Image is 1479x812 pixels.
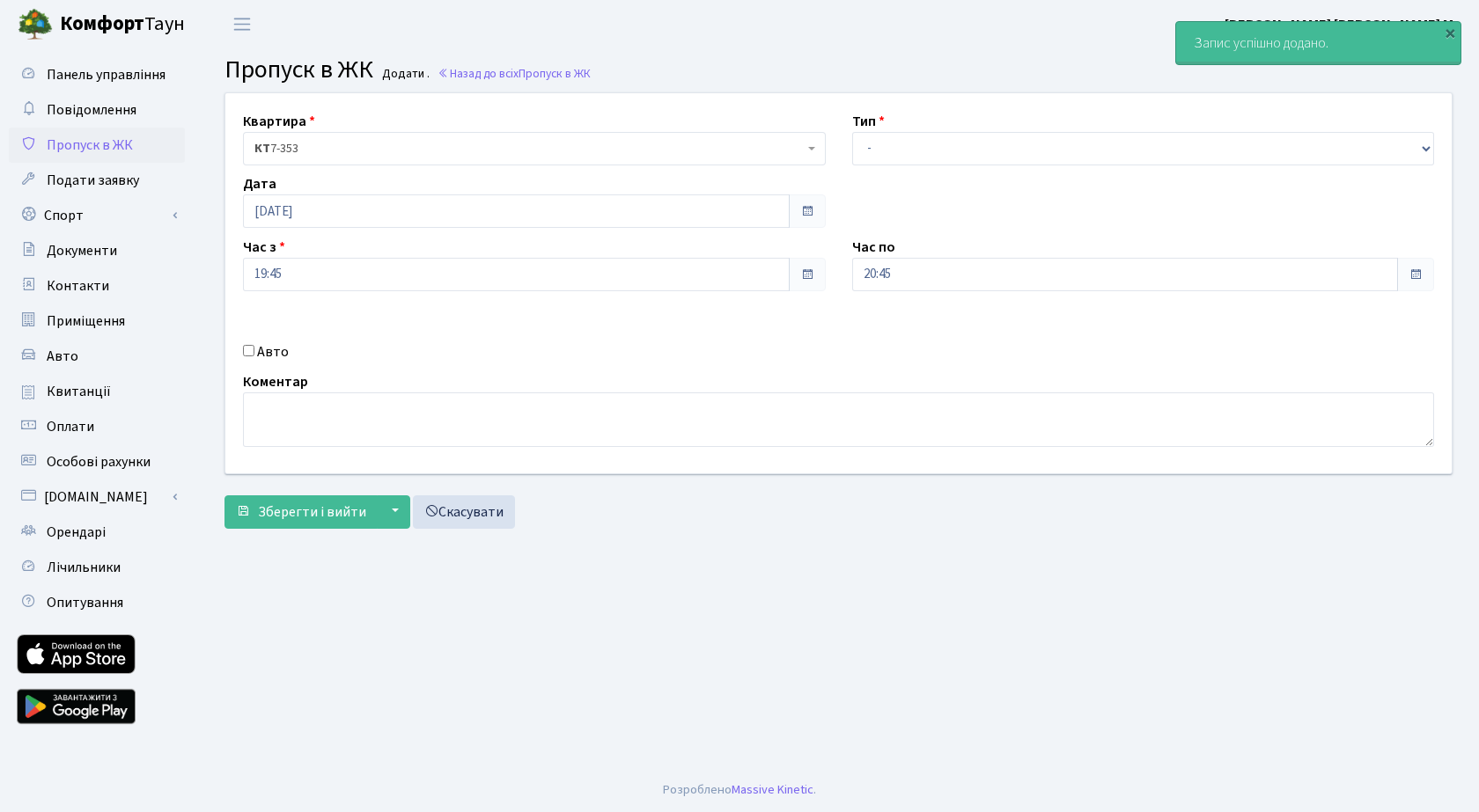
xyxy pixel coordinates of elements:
[379,67,430,82] small: Додати .
[254,140,804,157] span: <b>КТ</b>&nbsp;&nbsp;&nbsp;&nbsp;7-353
[519,65,591,82] span: Пропуск в ЖК
[9,163,185,198] a: Подати заявку
[18,7,53,42] img: logo.png
[438,65,591,82] a: Назад до всіхПропуск в ЖК
[9,374,185,409] a: Квитанції
[9,233,185,268] a: Документи
[9,339,185,374] a: Авто
[47,523,106,542] span: Орендарі
[47,593,123,612] span: Опитування
[9,550,185,585] a: Лічильники
[258,502,366,522] span: Зберегти і вийти
[257,341,289,362] label: Авто
[9,444,185,479] a: Особові рахунки
[852,111,885,132] label: Тип
[47,382,111,401] span: Квитанції
[732,780,813,799] a: Massive Kinetic
[243,132,826,165] span: <b>КТ</b>&nbsp;&nbsp;&nbsp;&nbsp;7-353
[47,347,78,366] span: Авто
[254,140,270,157] b: КТ
[220,10,264,39] button: Переключити навігацію
[47,171,139,190] span: Подати заявку
[47,135,133,155] span: Пропуск в ЖК
[9,92,185,128] a: Повідомлення
[47,241,117,260] span: Документи
[243,111,315,132] label: Квартира
[9,128,185,163] a: Пропуск в ЖК
[224,52,373,87] span: Пропуск в ЖК
[47,100,136,120] span: Повідомлення
[60,10,185,40] span: Таун
[9,198,185,233] a: Спорт
[243,371,308,392] label: Коментар
[9,268,185,304] a: Контакти
[9,57,185,92] a: Панель управління
[243,237,285,258] label: Час з
[9,409,185,444] a: Оплати
[47,311,125,331] span: Приміщення
[1225,14,1458,35] a: [PERSON_NAME] [PERSON_NAME] М.
[47,417,94,436] span: Оплати
[1225,15,1458,34] b: [PERSON_NAME] [PERSON_NAME] М.
[47,276,109,296] span: Контакти
[852,237,895,258] label: Час по
[47,452,151,472] span: Особові рахунки
[243,173,276,194] label: Дата
[60,10,144,38] b: Комфорт
[9,515,185,550] a: Орендарі
[1176,22,1461,64] div: Запис успішно додано.
[47,65,166,84] span: Панель управління
[9,304,185,339] a: Приміщення
[663,780,816,800] div: Розроблено .
[1441,24,1459,41] div: ×
[224,495,378,529] button: Зберегти і вийти
[9,585,185,620] a: Опитування
[47,558,121,577] span: Лічильники
[413,495,515,529] a: Скасувати
[9,479,185,515] a: [DOMAIN_NAME]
